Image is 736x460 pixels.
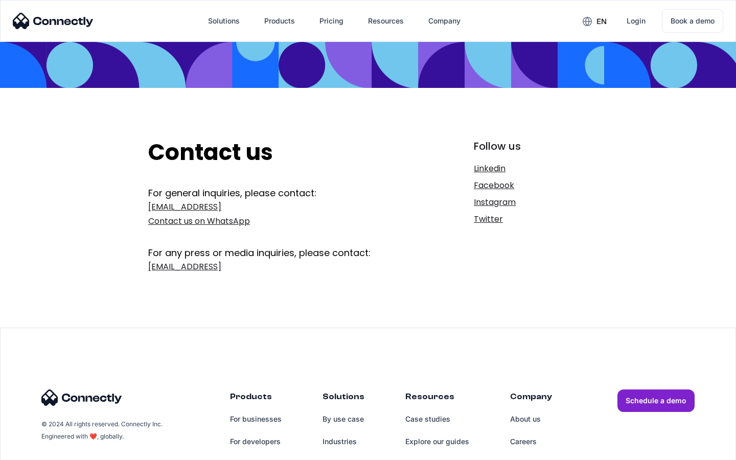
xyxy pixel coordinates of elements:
a: Explore our guides [405,430,469,453]
a: Twitter [474,212,588,226]
a: Case studies [405,408,469,430]
div: Pricing [319,14,343,28]
a: Book a demo [662,9,723,33]
aside: Language selected: English [10,442,61,456]
a: For developers [230,430,282,453]
a: Instagram [474,195,588,210]
a: Facebook [474,178,588,193]
div: Resources [405,389,469,408]
a: Linkedin [474,162,588,176]
div: For any press or media inquiries, please contact: [148,231,407,260]
img: Connectly Logo [13,13,94,29]
a: [EMAIL_ADDRESS]Contact us on WhatsApp [148,200,407,228]
a: About us [510,408,552,430]
h2: Contact us [148,139,407,166]
div: Company [510,389,552,408]
a: Pricing [311,9,352,33]
div: Products [230,389,282,408]
img: Connectly Logo [41,389,122,406]
div: For general inquiries, please contact: [148,187,407,200]
div: Follow us [474,139,588,153]
div: Login [627,14,646,28]
ul: Language list [20,442,61,456]
div: Products [264,14,295,28]
a: By use case [323,408,364,430]
div: Solutions [208,14,240,28]
a: Schedule a demo [617,389,695,412]
div: Resources [368,14,404,28]
div: © 2024 All rights reserved. Connectly Inc. Engineered with ❤️, globally. [41,418,164,443]
div: en [596,14,607,29]
a: Industries [323,430,364,453]
div: Solutions [323,389,364,408]
a: For businesses [230,408,282,430]
a: Login [618,9,654,33]
a: Careers [510,430,552,453]
div: Company [428,14,461,28]
a: [EMAIL_ADDRESS] [148,260,407,274]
